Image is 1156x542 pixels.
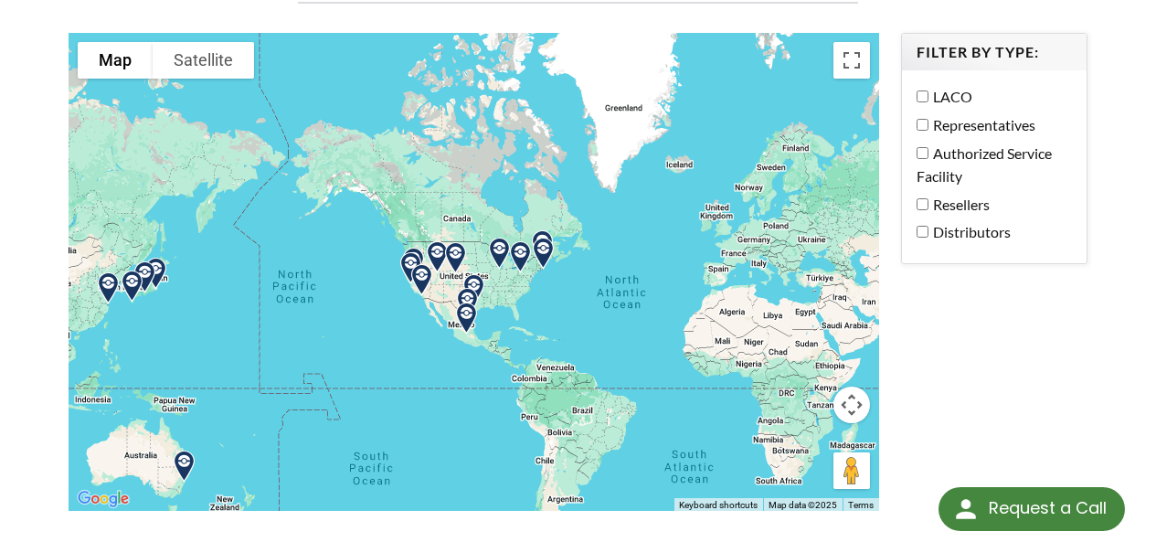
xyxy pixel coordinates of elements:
[848,500,874,510] a: Terms (opens in new tab)
[833,452,870,489] button: Drag Pegman onto the map to open Street View
[917,220,1063,244] label: Distributors
[989,487,1107,529] div: Request a Call
[769,500,837,510] span: Map data ©2025
[833,387,870,423] button: Map camera controls
[679,499,758,512] button: Keyboard shortcuts
[917,198,928,210] input: Resellers
[78,42,153,79] button: Show street map
[833,42,870,79] button: Toggle fullscreen view
[917,113,1063,137] label: Representatives
[153,42,254,79] button: Show satellite imagery
[917,90,928,102] input: LACO
[73,487,133,511] img: Google
[73,487,133,511] a: Open this area in Google Maps (opens a new window)
[917,43,1072,62] h4: Filter by Type:
[951,494,981,524] img: round button
[917,142,1063,188] label: Authorized Service Facility
[917,147,928,159] input: Authorized Service Facility
[917,226,928,238] input: Distributors
[917,85,1063,109] label: LACO
[917,119,928,131] input: Representatives
[917,193,1063,217] label: Resellers
[939,487,1125,531] div: Request a Call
